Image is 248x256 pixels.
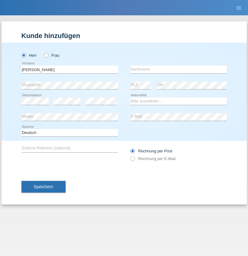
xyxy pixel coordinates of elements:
[130,149,134,156] input: Rechnung per Post
[44,53,48,57] input: Frau
[130,156,134,164] input: Rechnung per E-Mail
[130,149,172,153] label: Rechnung per Post
[21,181,66,193] button: Speichern
[34,184,53,189] span: Speichern
[233,6,245,10] a: menu
[21,53,25,57] input: Herr
[21,53,37,58] label: Herr
[236,5,242,11] i: menu
[130,156,176,161] label: Rechnung per E-Mail
[44,53,59,58] label: Frau
[21,32,227,40] h1: Kunde hinzufügen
